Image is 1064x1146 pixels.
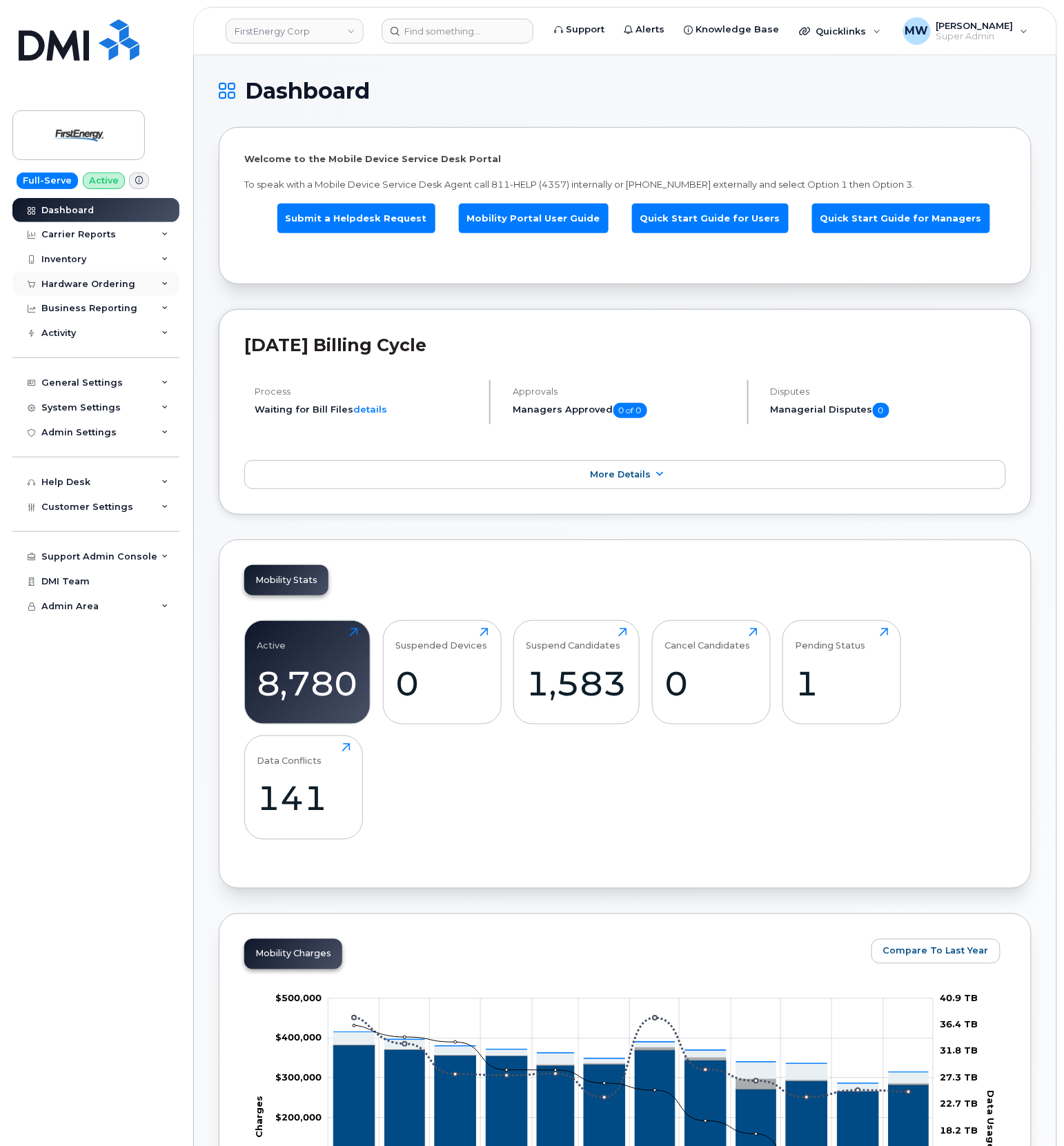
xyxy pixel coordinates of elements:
[353,404,387,415] a: details
[796,628,866,651] div: Pending Status
[796,628,889,716] a: Pending Status1
[590,469,651,480] span: More Details
[275,1031,322,1043] tspan: $400,000
[395,628,487,651] div: Suspended Devices
[395,628,489,716] a: Suspended Devices0
[275,1112,322,1123] g: $0
[771,386,1006,397] h4: Disputes
[333,1032,928,1084] g: Features
[940,1045,978,1056] tspan: 31.8 TB
[257,628,286,651] div: Active
[513,403,736,418] h5: Managers Approved
[526,663,627,704] div: 1,583
[771,403,1006,418] h5: Managerial Disputes
[275,1112,322,1123] tspan: $200,000
[275,1071,322,1083] g: $0
[664,628,758,716] a: Cancel Candidates0
[253,1096,264,1138] tspan: Charges
[871,939,1001,964] button: Compare To Last Year
[513,386,736,397] h4: Approvals
[1004,1086,1054,1136] iframe: Messenger Launcher
[257,628,358,716] a: Active8,780
[940,1098,978,1109] tspan: 22.7 TB
[245,81,370,101] span: Dashboard
[257,743,322,766] div: Data Conflicts
[257,663,358,704] div: 8,780
[275,1031,322,1043] g: $0
[257,778,351,819] div: 141
[526,628,627,716] a: Suspend Candidates1,583
[244,178,1006,191] p: To speak with a Mobile Device Service Desk Agent call 811-HELP (4357) internally or [PHONE_NUMBER...
[873,403,889,418] span: 0
[613,403,647,418] span: 0 of 0
[459,204,609,233] a: Mobility Portal User Guide
[255,386,477,397] h4: Process
[883,945,989,958] span: Compare To Last Year
[526,628,621,651] div: Suspend Candidates
[940,1018,978,1029] tspan: 36.4 TB
[275,992,322,1003] g: $0
[664,628,750,651] div: Cancel Candidates
[796,663,889,704] div: 1
[244,152,1006,166] p: Welcome to the Mobile Device Service Desk Portal
[244,335,1006,355] h2: [DATE] Billing Cycle
[275,1071,322,1083] tspan: $300,000
[940,992,978,1003] tspan: 40.9 TB
[632,204,789,233] a: Quick Start Guide for Users
[255,403,477,416] li: Waiting for Bill Files
[940,1125,978,1136] tspan: 18.2 TB
[275,992,322,1003] tspan: $500,000
[664,663,758,704] div: 0
[812,204,990,233] a: Quick Start Guide for Managers
[940,1071,978,1083] tspan: 27.3 TB
[395,663,489,704] div: 0
[257,743,351,831] a: Data Conflicts141
[277,204,435,233] a: Submit a Helpdesk Request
